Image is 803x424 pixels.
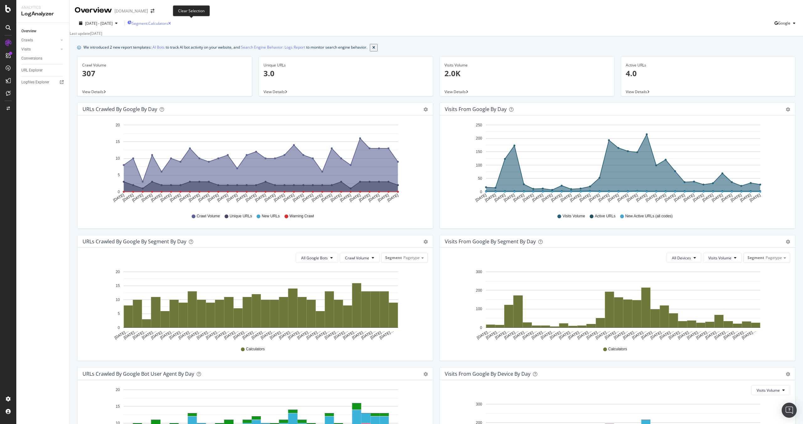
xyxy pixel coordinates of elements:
text: [DATE] [264,193,276,203]
span: Active URLs [595,214,615,219]
span: Pagetype [403,255,420,260]
span: Calculators [246,347,265,352]
text: [DATE] [311,193,323,203]
span: Segment [385,255,402,260]
text: [DATE] [377,193,390,203]
div: gear [786,240,790,244]
text: [DATE] [664,193,676,203]
text: [DATE] [141,193,153,203]
text: [DATE] [692,193,705,203]
a: Overview [21,28,65,34]
text: [DATE] [150,193,163,203]
text: [DATE] [484,193,497,203]
text: 20 [116,270,120,274]
text: [DATE] [226,193,238,203]
a: Crawls [21,37,59,44]
div: Overview [75,5,112,16]
span: Visits Volume [708,255,731,261]
a: AI Bots [152,44,165,50]
div: gear [786,107,790,112]
button: Google [774,18,798,28]
text: [DATE] [283,193,295,203]
button: Crawl Volume [340,253,380,263]
button: [DATE] - [DATE] [75,20,122,26]
div: arrow-right-arrow-left [151,9,154,13]
text: [DATE] [702,193,714,203]
text: 50 [478,177,482,181]
text: 15 [116,284,120,288]
text: 5 [118,173,120,178]
div: A chart. [82,120,426,208]
text: [DATE] [160,193,172,203]
text: [DATE] [616,193,629,203]
text: [DATE] [673,193,686,203]
text: [DATE] [598,193,610,203]
text: [DATE] [292,193,305,203]
text: 200 [476,288,482,293]
div: LogAnalyzer [21,10,64,18]
div: Analytics [21,5,64,10]
text: [DATE] [635,193,648,203]
span: Warning Crawl [290,214,314,219]
text: [DATE] [301,193,314,203]
div: Logfiles Explorer [21,79,49,86]
text: [DATE] [749,193,761,203]
div: Conversions [21,55,42,62]
text: 20 [116,388,120,392]
span: Segment [747,255,764,260]
a: Conversions [21,55,65,62]
text: 200 [476,136,482,141]
text: [DATE] [386,193,399,203]
text: 0 [118,326,120,330]
p: 2.0K [444,68,609,79]
a: URL Explorer [21,67,65,74]
text: [DATE] [522,193,534,203]
text: [DATE] [569,193,582,203]
text: [DATE] [579,193,591,203]
text: [DATE] [560,193,572,203]
text: [DATE] [207,193,220,203]
text: [DATE] [235,193,248,203]
span: Google [778,20,790,26]
text: [DATE] [349,193,361,203]
div: Unique URLs [263,62,428,68]
a: Logfiles Explorer [21,79,65,86]
p: 4.0 [626,68,791,79]
div: Visits from Google By Segment By Day [445,238,536,245]
span: View Details [82,89,104,94]
text: 0 [480,326,482,330]
text: [DATE] [711,193,724,203]
text: 15 [116,140,120,144]
text: [DATE] [739,193,752,203]
div: gear [423,107,428,112]
text: [DATE] [320,193,333,203]
span: View Details [263,89,285,94]
text: [DATE] [607,193,620,203]
a: Visits [21,46,59,53]
div: info banner [77,44,795,51]
div: Crawls [21,37,33,44]
div: URL Explorer [21,67,43,74]
span: Pagetype [766,255,782,260]
button: close banner [370,44,378,51]
div: Visits from Google by day [445,106,507,112]
text: [DATE] [131,193,144,203]
div: Visits From Google By Device By Day [445,371,530,377]
text: 100 [476,307,482,311]
div: Clear Selection [173,5,210,16]
text: 10 [116,298,120,302]
text: 100 [476,163,482,167]
text: 300 [476,270,482,274]
text: [DATE] [550,193,563,203]
text: [DATE] [273,193,286,203]
text: [DATE] [730,193,742,203]
text: [DATE] [645,193,657,203]
span: Segment: Calculators [132,21,168,26]
div: gear [423,372,428,376]
div: URLs Crawled by Google By Segment By Day [82,238,186,245]
div: Open Intercom Messenger [782,403,797,418]
svg: A chart. [82,268,426,341]
text: 300 [476,402,482,406]
p: 3.0 [263,68,428,79]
